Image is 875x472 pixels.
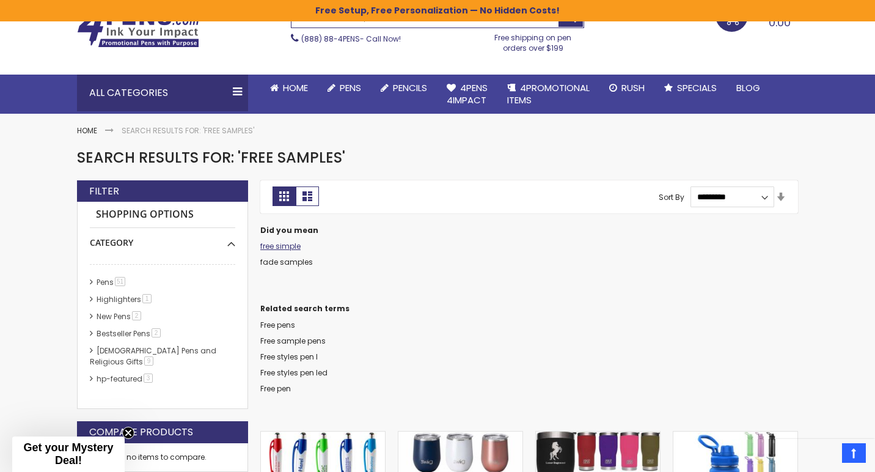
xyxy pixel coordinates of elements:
span: Rush [621,81,645,94]
div: Free shipping on pen orders over $199 [482,28,585,53]
a: New Pens2 [93,311,145,322]
a: Avenir® Custom Soft Grip Advertising Pens [261,431,385,441]
div: Category [90,228,235,249]
dt: Did you mean [260,226,798,235]
strong: Shopping Options [90,202,235,228]
a: 4PROMOTIONALITEMS [497,75,599,114]
span: Search results for: 'free samples' [77,147,345,168]
a: Realtor Pens - Promotional Products3 [90,391,230,412]
span: 2 [132,311,141,320]
dt: Related search terms [260,304,798,314]
a: free simple [260,241,301,251]
a: Home [260,75,318,101]
a: 24 Oz Custom Imprinted Takeya® Active Stainless Steel Bottle [673,431,797,441]
a: Free sample pens [260,336,326,346]
a: Specials [654,75,727,101]
div: All Categories [77,75,248,111]
span: 1 [142,294,152,303]
a: fade samples [260,257,313,267]
span: 4Pens 4impact [447,81,488,106]
div: You have no items to compare. [77,443,248,472]
div: Get your Mystery Deal!Close teaser [12,437,125,472]
a: Free styles pen led [260,367,328,378]
span: Pencils [393,81,427,94]
a: Home [77,125,97,136]
a: Bestseller Pens2 [93,328,165,339]
span: 51 [115,277,125,286]
a: Blog [727,75,770,101]
a: Free styles pen l [260,352,318,362]
span: Pens [340,81,361,94]
a: Wyld Gear® 20 Oz Stainless Steel Tumbler [536,431,660,441]
a: 4Pens4impact [437,75,497,114]
strong: Search results for: 'free samples' [122,125,254,136]
strong: Compare Products [89,426,193,439]
a: Free pens [260,320,295,330]
button: Close teaser [122,427,134,439]
span: - Call Now! [301,34,401,44]
span: Specials [677,81,717,94]
a: Rush [599,75,654,101]
a: hp-featured3 [93,374,157,384]
img: 4Pens Custom Pens and Promotional Products [77,9,199,48]
strong: Filter [89,185,119,198]
span: 3 [144,374,153,383]
a: Pencils [371,75,437,101]
strong: Grid [273,186,296,206]
span: 2 [152,328,161,337]
span: Get your Mystery Deal! [23,441,113,466]
a: Free pen [260,383,291,394]
a: Pens51 [93,277,130,287]
a: Authentic SWIG® 12 Oz Wine Tumbler [398,431,522,441]
a: [DEMOGRAPHIC_DATA] Pens and Religious Gifts9 [90,345,216,367]
span: 9 [144,356,153,366]
span: Blog [736,81,760,94]
span: 4PROMOTIONAL ITEMS [507,81,590,106]
label: Sort By [659,191,684,202]
span: Home [283,81,308,94]
a: Highlighters1 [93,294,156,304]
iframe: Google Customer Reviews [774,439,875,472]
a: (888) 88-4PENS [301,34,360,44]
span: 0.00 [769,15,791,30]
a: Pens [318,75,371,101]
